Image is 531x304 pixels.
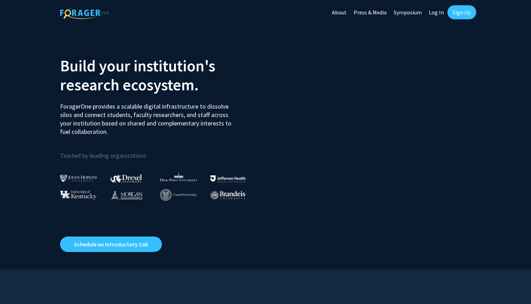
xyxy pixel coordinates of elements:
[60,56,260,94] h2: Build your institution's research ecosystem.
[60,237,162,252] a: Opens in a new tab
[60,7,109,19] img: ForagerOne Logo
[210,175,245,182] img: Thomas Jefferson University
[60,97,236,136] p: ForagerOne provides a scalable digital infrastructure to dissolve silos and connect students, fac...
[60,190,97,200] img: University of Kentucky
[447,5,476,19] a: Sign Up
[160,189,197,201] img: Cornell University
[110,174,142,182] img: Drexel University
[60,142,260,161] p: Trusted by leading organizations
[110,190,143,199] img: Morgan State University
[210,191,245,200] img: Brandeis University
[160,173,197,181] img: High Point University
[60,175,97,182] img: Johns Hopkins University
